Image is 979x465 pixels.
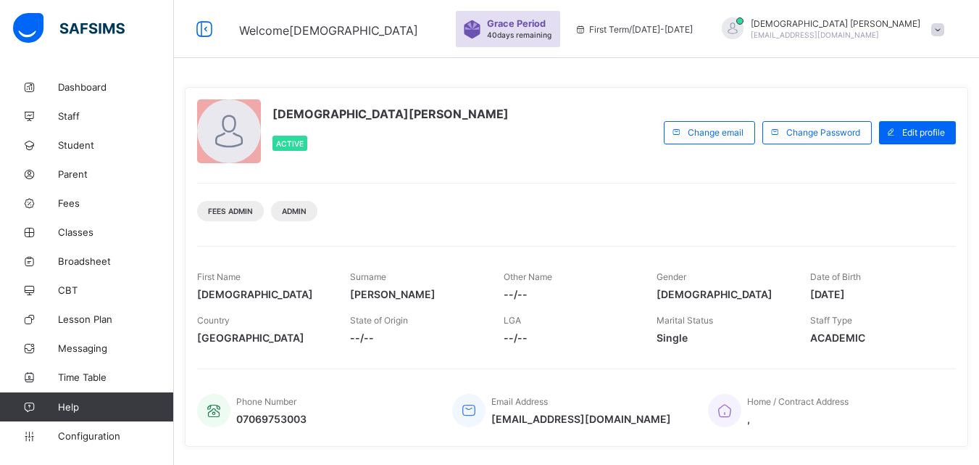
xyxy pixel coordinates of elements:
[810,288,941,300] span: [DATE]
[58,401,173,413] span: Help
[491,413,671,425] span: [EMAIL_ADDRESS][DOMAIN_NAME]
[276,139,304,148] span: Active
[786,127,860,138] span: Change Password
[58,284,174,296] span: CBT
[58,226,174,238] span: Classes
[350,288,481,300] span: [PERSON_NAME]
[575,24,693,35] span: session/term information
[487,18,546,29] span: Grace Period
[751,18,920,29] span: [DEMOGRAPHIC_DATA] [PERSON_NAME]
[747,413,849,425] span: ,
[236,413,307,425] span: 07069753003
[902,127,945,138] span: Edit profile
[197,271,241,282] span: First Name
[463,20,481,38] img: sticker-purple.71386a28dfed39d6af7621340158ba97.svg
[657,288,788,300] span: [DEMOGRAPHIC_DATA]
[688,127,743,138] span: Change email
[657,332,788,344] span: Single
[350,332,481,344] span: --/--
[197,288,328,300] span: [DEMOGRAPHIC_DATA]
[197,315,230,326] span: Country
[58,110,174,122] span: Staff
[487,30,551,39] span: 40 days remaining
[197,332,328,344] span: [GEOGRAPHIC_DATA]
[504,315,521,326] span: LGA
[491,396,548,407] span: Email Address
[58,197,174,209] span: Fees
[58,342,174,354] span: Messaging
[58,81,174,93] span: Dashboard
[747,396,849,407] span: Home / Contract Address
[504,288,635,300] span: --/--
[236,396,296,407] span: Phone Number
[239,23,418,38] span: Welcome [DEMOGRAPHIC_DATA]
[350,315,408,326] span: State of Origin
[58,371,174,383] span: Time Table
[272,107,509,121] span: [DEMOGRAPHIC_DATA][PERSON_NAME]
[58,168,174,180] span: Parent
[58,430,173,442] span: Configuration
[810,315,852,326] span: Staff Type
[58,255,174,267] span: Broadsheet
[58,139,174,151] span: Student
[58,313,174,325] span: Lesson Plan
[751,30,879,39] span: [EMAIL_ADDRESS][DOMAIN_NAME]
[810,271,861,282] span: Date of Birth
[282,207,307,215] span: Admin
[707,17,951,41] div: ChristianaMomoh
[350,271,386,282] span: Surname
[208,207,253,215] span: Fees Admin
[657,315,713,326] span: Marital Status
[657,271,686,282] span: Gender
[504,271,552,282] span: Other Name
[13,13,125,44] img: safsims
[810,332,941,344] span: ACADEMIC
[504,332,635,344] span: --/--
